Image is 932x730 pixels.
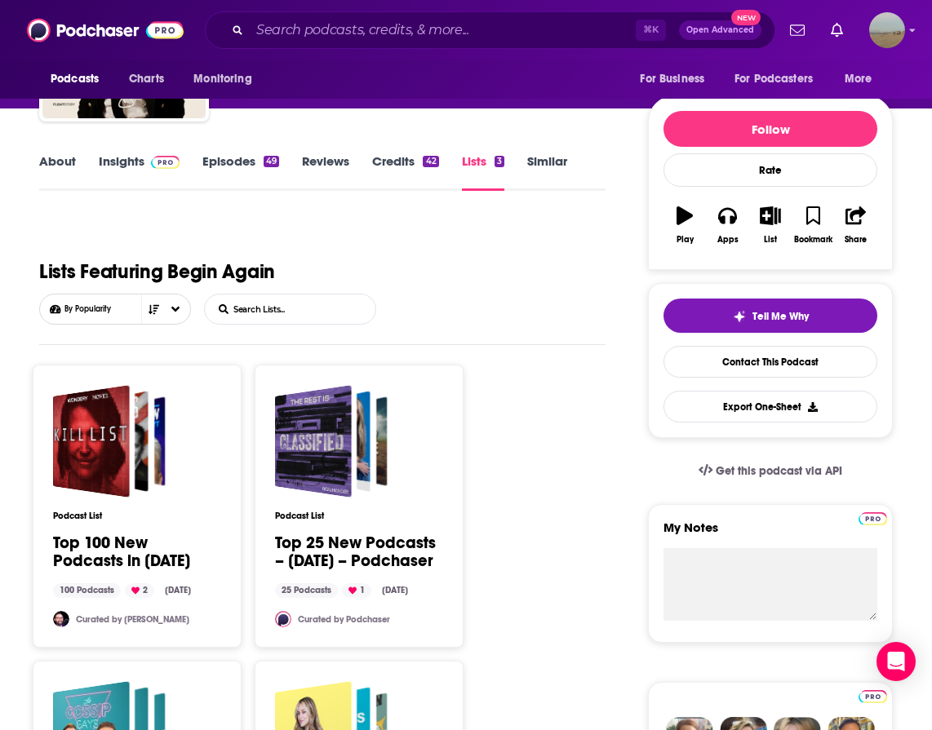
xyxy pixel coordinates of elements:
[792,196,834,254] button: Bookmark
[833,64,893,95] button: open menu
[39,153,76,191] a: About
[636,20,666,41] span: ⌘ K
[275,385,388,498] a: Top 25 New Podcasts – December 2024 – Podchaser
[869,12,905,48] img: User Profile
[686,451,855,491] a: Get this podcast via API
[53,583,121,598] div: 100 Podcasts
[302,153,349,191] a: Reviews
[716,464,842,478] span: Get this podcast via API
[275,611,291,627] img: Podchaser
[423,156,438,167] div: 42
[869,12,905,48] button: Show profile menu
[859,688,887,703] a: Pro website
[845,68,872,91] span: More
[125,583,154,598] div: 2
[677,235,694,245] div: Play
[202,153,279,191] a: Episodes49
[764,235,777,245] div: List
[99,153,180,191] a: InsightsPodchaser Pro
[735,68,813,91] span: For Podcasters
[76,614,189,625] a: Curated by [PERSON_NAME]
[51,68,99,91] span: Podcasts
[39,64,120,95] button: open menu
[64,304,170,314] span: By Popularity
[663,299,877,333] button: tell me why sparkleTell Me Why
[275,583,338,598] div: 25 Podcasts
[39,294,191,325] button: Choose List sort
[859,510,887,525] a: Pro website
[275,534,443,570] a: Top 25 New Podcasts – [DATE] – Podchaser
[193,68,251,91] span: Monitoring
[628,64,725,95] button: open menu
[53,385,166,498] a: Top 100 New Podcasts in 2024
[845,235,867,245] div: Share
[752,310,809,323] span: Tell Me Why
[877,642,916,681] div: Open Intercom Messenger
[375,583,415,598] div: [DATE]
[495,156,504,167] div: 3
[663,196,706,254] button: Play
[53,511,221,521] h3: Podcast List
[275,511,443,521] h3: Podcast List
[686,26,754,34] span: Open Advanced
[53,611,69,627] img: trentanderson
[663,111,877,147] button: Follow
[527,153,567,191] a: Similar
[724,64,837,95] button: open menu
[859,690,887,703] img: Podchaser Pro
[663,346,877,378] a: Contact This Podcast
[39,256,275,287] h1: Lists Featuring Begin Again
[869,12,905,48] span: Logged in as shenderson
[663,153,877,187] div: Rate
[372,153,438,191] a: Credits42
[749,196,792,254] button: List
[731,10,761,25] span: New
[794,235,832,245] div: Bookmark
[129,68,164,91] span: Charts
[342,583,371,598] div: 1
[118,64,174,95] a: Charts
[27,15,184,46] img: Podchaser - Follow, Share and Rate Podcasts
[706,196,748,254] button: Apps
[250,17,636,43] input: Search podcasts, credits, & more...
[264,156,279,167] div: 49
[717,235,739,245] div: Apps
[663,391,877,423] button: Export One-Sheet
[835,196,877,254] button: Share
[53,534,221,570] a: Top 100 New Podcasts in [DATE]
[824,16,850,44] a: Show notifications dropdown
[783,16,811,44] a: Show notifications dropdown
[182,64,273,95] button: open menu
[158,583,197,598] div: [DATE]
[298,614,390,625] a: Curated by Podchaser
[679,20,761,40] button: Open AdvancedNew
[663,520,877,548] label: My Notes
[733,310,746,323] img: tell me why sparkle
[462,153,504,191] a: Lists3
[640,68,704,91] span: For Business
[151,156,180,169] img: Podchaser Pro
[205,11,775,49] div: Search podcasts, credits, & more...
[859,512,887,525] img: Podchaser Pro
